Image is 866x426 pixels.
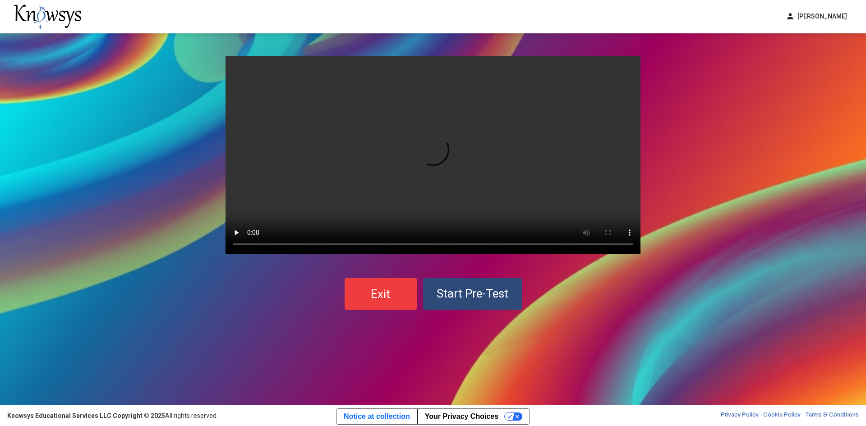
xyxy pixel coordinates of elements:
[437,287,508,300] span: Start Pre-Test
[780,9,852,24] button: person[PERSON_NAME]
[7,411,218,420] div: All rights reserved.
[805,411,859,420] a: Terms & Conditions
[14,5,81,29] img: knowsys-logo.png
[371,287,390,301] span: Exit
[336,409,417,424] a: Notice at collection
[763,411,801,420] a: Cookie Policy
[721,411,759,420] a: Privacy Policy
[423,278,522,310] button: Start Pre-Test
[345,278,417,310] button: Exit
[786,12,795,21] span: person
[7,412,165,419] strong: Knowsys Educational Services LLC Copyright © 2025
[417,409,530,424] button: Your Privacy Choices
[226,56,640,254] video: Your browser does not support the video tag.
